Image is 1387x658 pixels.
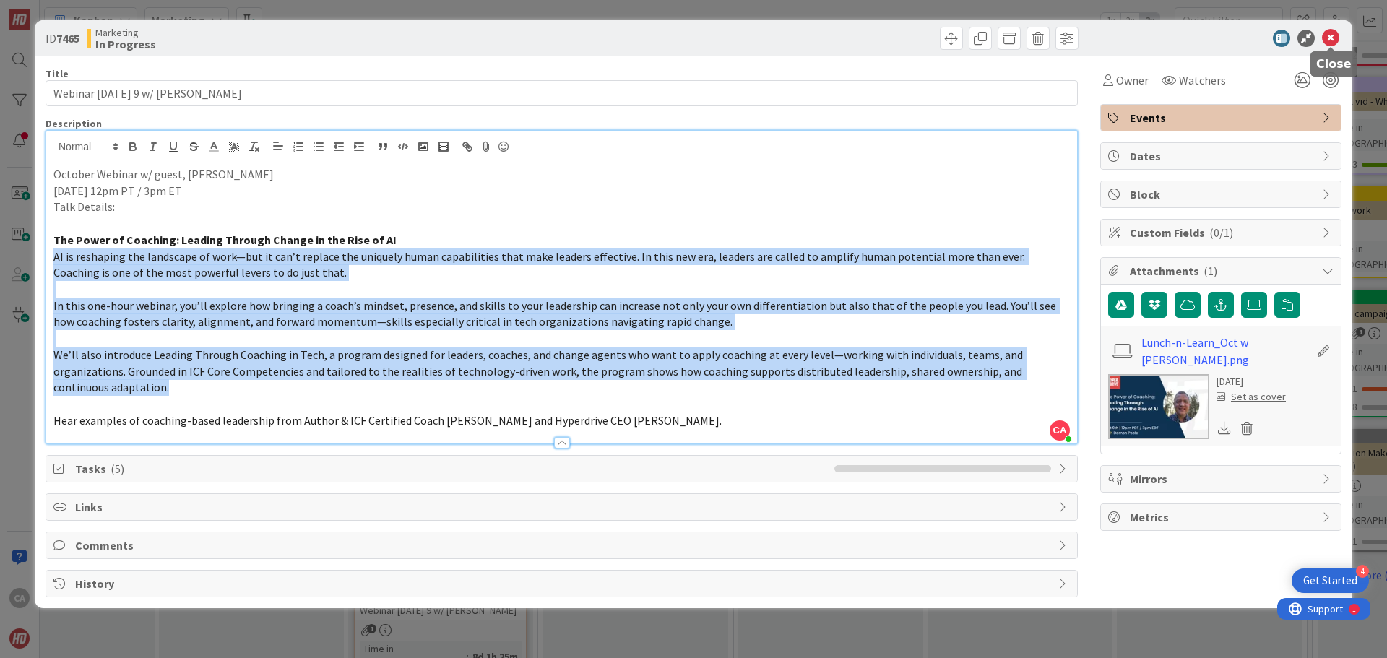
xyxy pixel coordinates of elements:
[1130,508,1315,526] span: Metrics
[1316,57,1352,71] h5: Close
[1130,109,1315,126] span: Events
[46,67,69,80] label: Title
[53,183,1070,199] p: [DATE] 12pm PT / 3pm ET
[1116,72,1149,89] span: Owner
[1303,573,1357,588] div: Get Started
[1292,568,1369,593] div: Open Get Started checklist, remaining modules: 4
[1141,334,1309,368] a: Lunch-n-Learn_Oct w [PERSON_NAME].png
[53,347,1025,394] span: We’ll also introduce Leading Through Coaching in Tech, a program designed for leaders, coaches, a...
[75,498,1051,516] span: Links
[1130,147,1315,165] span: Dates
[1130,186,1315,203] span: Block
[53,166,1070,183] p: October Webinar w/ guest, [PERSON_NAME]
[1217,419,1232,438] div: Download
[1204,264,1217,278] span: ( 1 )
[1050,420,1070,441] span: CA
[1217,374,1286,389] div: [DATE]
[1130,224,1315,241] span: Custom Fields
[1209,225,1233,240] span: ( 0/1 )
[95,38,156,50] b: In Progress
[30,2,66,20] span: Support
[1179,72,1226,89] span: Watchers
[1217,389,1286,404] div: Set as cover
[1130,262,1315,280] span: Attachments
[53,298,1058,329] span: In this one-hour webinar, you’ll explore how bringing a coach’s mindset, presence, and skills to ...
[53,233,397,247] strong: The Power of Coaching: Leading Through Change in the Rise of AI
[46,117,102,130] span: Description
[75,460,827,477] span: Tasks
[56,31,79,46] b: 7465
[75,575,1051,592] span: History
[1130,470,1315,488] span: Mirrors
[1356,565,1369,578] div: 4
[111,462,124,476] span: ( 5 )
[95,27,156,38] span: Marketing
[53,413,722,428] span: Hear examples of coaching-based leadership from Author & ICF Certified Coach [PERSON_NAME] and Hy...
[75,6,79,17] div: 1
[53,249,1027,280] span: AI is reshaping the landscape of work—but it can’t replace the uniquely human capabilities that m...
[75,537,1051,554] span: Comments
[46,30,79,47] span: ID
[46,80,1078,106] input: type card name here...
[53,199,1070,215] p: Talk Details:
